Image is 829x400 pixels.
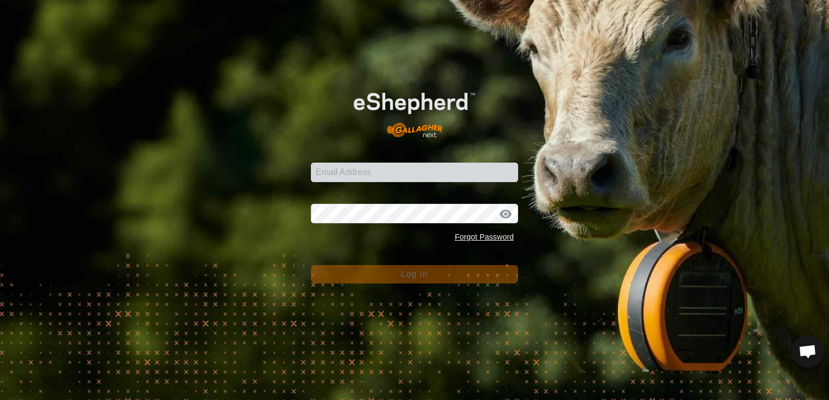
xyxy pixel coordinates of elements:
img: E-shepherd Logo [331,75,498,146]
span: Log In [401,269,428,279]
input: Email Address [311,163,518,182]
button: Log In [311,265,518,283]
a: Forgot Password [455,233,514,241]
div: Open chat [792,335,824,367]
